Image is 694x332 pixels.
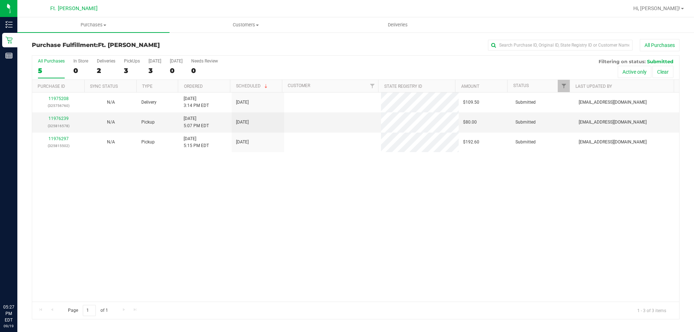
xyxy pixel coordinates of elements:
p: 09/19 [3,323,14,329]
p: (325815502) [37,142,80,149]
a: Status [513,83,529,88]
div: 3 [149,66,161,75]
span: Ft. [PERSON_NAME] [50,5,98,12]
div: Needs Review [191,59,218,64]
span: Submitted [515,139,536,146]
input: 1 [83,305,96,316]
inline-svg: Retail [5,36,13,44]
span: Hi, [PERSON_NAME]! [633,5,680,11]
a: Type [142,84,153,89]
span: Filtering on status: [599,59,646,64]
span: Pickup [141,119,155,126]
a: 11976239 [48,116,69,121]
div: 3 [124,66,140,75]
inline-svg: Inventory [5,21,13,28]
span: Submitted [515,119,536,126]
button: N/A [107,119,115,126]
span: [EMAIL_ADDRESS][DOMAIN_NAME] [579,99,647,106]
a: Amount [461,84,479,89]
a: State Registry ID [384,84,422,89]
span: Not Applicable [107,100,115,105]
span: Submitted [515,99,536,106]
button: Clear [652,66,673,78]
a: 11975208 [48,96,69,101]
iframe: Resource center [7,274,29,296]
span: Purchases [17,22,170,28]
a: Scheduled [236,83,269,89]
span: [DATE] 5:15 PM EDT [184,135,209,149]
button: Active only [618,66,651,78]
a: Ordered [184,84,203,89]
span: [EMAIL_ADDRESS][DOMAIN_NAME] [579,119,647,126]
a: Filter [558,80,570,92]
span: $192.60 [463,139,479,146]
span: Pickup [141,139,155,146]
span: [DATE] [236,99,249,106]
div: [DATE] [149,59,161,64]
a: Purchase ID [38,84,65,89]
input: Search Purchase ID, Original ID, State Registry ID or Customer Name... [488,40,633,51]
div: [DATE] [170,59,183,64]
span: [DATE] [236,139,249,146]
inline-svg: Reports [5,52,13,59]
div: 0 [170,66,183,75]
a: Deliveries [322,17,474,33]
div: All Purchases [38,59,65,64]
p: (325756760) [37,102,80,109]
p: (325816578) [37,122,80,129]
button: N/A [107,99,115,106]
span: [DATE] 3:14 PM EDT [184,95,209,109]
span: Deliveries [378,22,417,28]
a: Last Updated By [575,84,612,89]
span: Not Applicable [107,139,115,145]
div: 5 [38,66,65,75]
div: Deliveries [97,59,115,64]
div: 2 [97,66,115,75]
span: $80.00 [463,119,477,126]
span: Page of 1 [62,305,114,316]
a: Filter [366,80,378,92]
a: Customers [170,17,322,33]
span: [EMAIL_ADDRESS][DOMAIN_NAME] [579,139,647,146]
button: All Purchases [640,39,680,51]
div: 0 [73,66,88,75]
span: Not Applicable [107,120,115,125]
span: [DATE] 5:07 PM EDT [184,115,209,129]
div: 0 [191,66,218,75]
a: Customer [288,83,310,88]
span: 1 - 3 of 3 items [631,305,672,316]
p: 05:27 PM EDT [3,304,14,323]
div: PickUps [124,59,140,64]
span: Delivery [141,99,157,106]
span: $109.50 [463,99,479,106]
h3: Purchase Fulfillment: [32,42,248,48]
a: Purchases [17,17,170,33]
span: Submitted [647,59,673,64]
div: In Store [73,59,88,64]
span: Ft. [PERSON_NAME] [98,42,160,48]
a: Sync Status [90,84,118,89]
span: Customers [170,22,321,28]
button: N/A [107,139,115,146]
span: [DATE] [236,119,249,126]
a: 11976297 [48,136,69,141]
